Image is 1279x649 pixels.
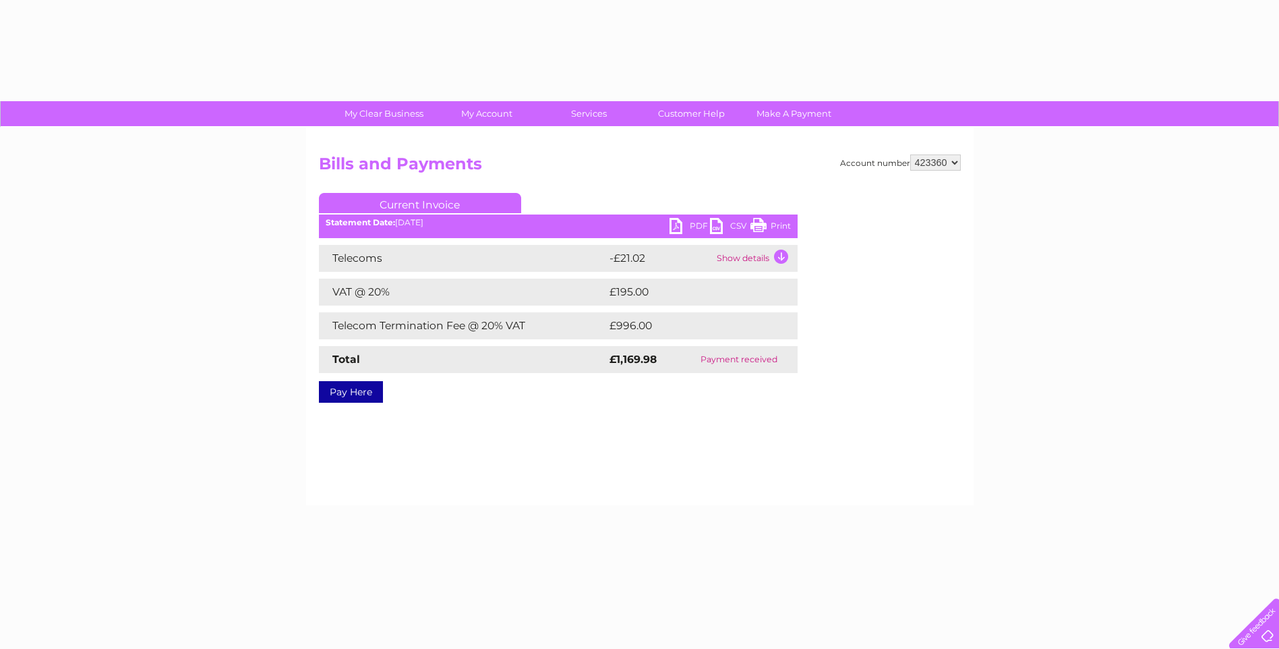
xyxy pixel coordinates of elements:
a: Customer Help [636,101,747,126]
a: Current Invoice [319,193,521,213]
a: Make A Payment [738,101,850,126]
a: Services [533,101,645,126]
h2: Bills and Payments [319,154,961,180]
a: CSV [710,218,750,237]
strong: £1,169.98 [609,353,657,366]
a: My Account [431,101,542,126]
td: -£21.02 [606,245,713,272]
div: [DATE] [319,218,798,227]
td: Payment received [681,346,798,373]
td: Telecom Termination Fee @ 20% VAT [319,312,606,339]
td: Show details [713,245,798,272]
strong: Total [332,353,360,366]
div: Account number [840,154,961,171]
td: £996.00 [606,312,775,339]
td: £195.00 [606,279,773,306]
a: My Clear Business [328,101,440,126]
a: Print [750,218,791,237]
b: Statement Date: [326,217,395,227]
a: Pay Here [319,381,383,403]
td: Telecoms [319,245,606,272]
td: VAT @ 20% [319,279,606,306]
a: PDF [670,218,710,237]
